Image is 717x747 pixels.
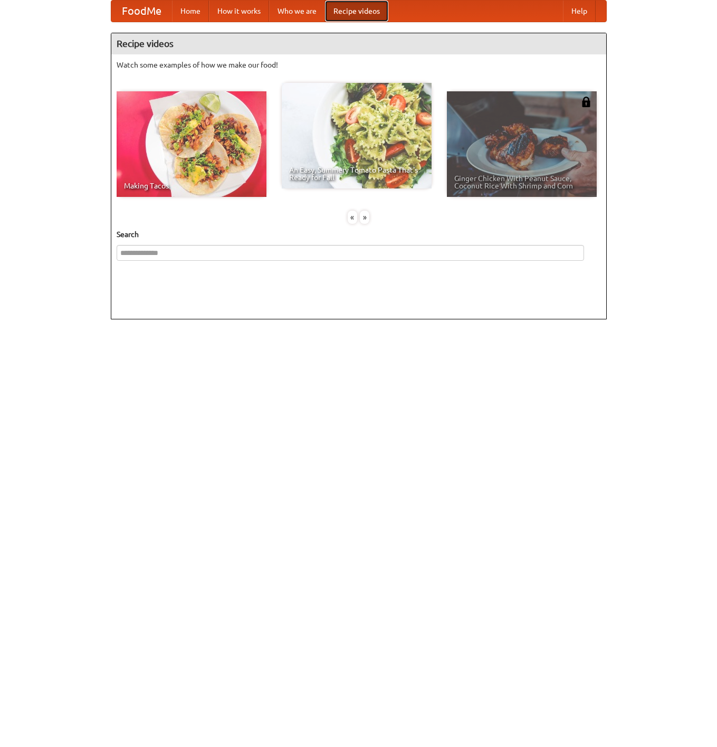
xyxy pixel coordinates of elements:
a: Who we are [269,1,325,22]
h4: Recipe videos [111,33,606,54]
span: An Easy, Summery Tomato Pasta That's Ready for Fall [289,166,424,181]
a: How it works [209,1,269,22]
div: « [348,211,357,224]
a: Help [563,1,596,22]
img: 483408.png [581,97,591,107]
a: Home [172,1,209,22]
a: Recipe videos [325,1,388,22]
p: Watch some examples of how we make our food! [117,60,601,70]
span: Making Tacos [124,182,259,190]
a: An Easy, Summery Tomato Pasta That's Ready for Fall [282,83,432,188]
div: » [360,211,369,224]
h5: Search [117,229,601,240]
a: Making Tacos [117,91,266,197]
a: FoodMe [111,1,172,22]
